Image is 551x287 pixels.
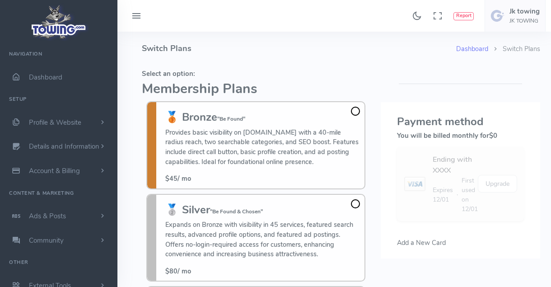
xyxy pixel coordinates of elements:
[165,204,360,216] h3: 🥈 Silver
[509,8,540,15] h5: Jk towing
[29,166,80,175] span: Account & Billing
[210,208,263,215] small: "Be Found & Chosen"
[478,175,517,193] button: Upgrade
[165,174,177,183] span: $45
[142,82,370,97] h2: Membership Plans
[165,220,360,259] p: Expands on Bronze with visibility in 45 services, featured search results, advanced profile optio...
[29,142,99,151] span: Details and Information
[165,111,360,123] h3: 🥉 Bronze
[397,132,524,139] h5: You will be billed monthly for
[29,73,62,82] span: Dashboard
[217,115,245,122] small: "Be Found"
[488,44,540,54] li: Switch Plans
[462,176,478,214] span: First used on 12/01
[433,154,478,176] div: Ending with XXXX
[142,70,370,77] h5: Select an option:
[404,177,425,191] img: card image
[457,190,458,199] span: ·
[142,32,456,66] h4: Switch Plans
[456,44,488,53] a: Dashboard
[165,128,360,167] p: Provides basic visibility on [DOMAIN_NAME] with a 40-mile radius reach, two searchable categories...
[397,116,524,127] h3: Payment method
[28,3,89,41] img: logo
[433,185,453,204] span: Expires 12/01
[29,236,64,245] span: Community
[397,238,446,247] span: Add a New Card
[165,267,177,276] span: $80
[165,267,191,276] span: / mo
[29,212,66,221] span: Ads & Posts
[453,12,474,20] button: Report
[509,18,540,24] h6: JK TOWING
[490,9,505,23] img: user-image
[165,174,191,183] span: / mo
[29,118,81,127] span: Profile & Website
[489,131,497,140] span: $0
